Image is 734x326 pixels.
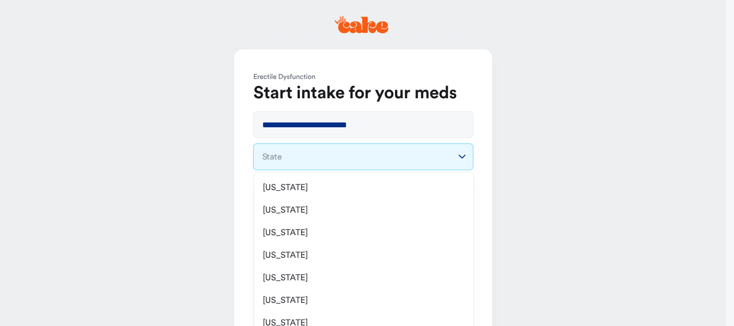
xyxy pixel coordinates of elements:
[263,183,308,193] span: [US_STATE]
[263,250,308,261] span: [US_STATE]
[263,273,308,284] span: [US_STATE]
[263,228,308,238] span: [US_STATE]
[263,205,308,216] span: [US_STATE]
[263,295,308,306] span: [US_STATE]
